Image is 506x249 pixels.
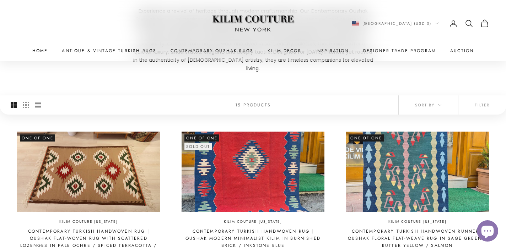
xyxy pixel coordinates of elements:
[388,219,447,225] a: Kilim Couture [US_STATE]
[235,101,271,108] p: 15 products
[268,47,301,54] summary: Kilim Decor
[362,20,432,27] span: [GEOGRAPHIC_DATA] (USD $)
[349,134,384,142] span: One of One
[363,47,436,54] a: Designer Trade Program
[184,134,220,142] span: One of One
[352,19,489,28] nav: Secondary navigation
[62,47,156,54] a: Antique & Vintage Turkish Rugs
[23,95,29,115] button: Switch to smaller product images
[35,95,41,115] button: Switch to compact product images
[17,47,489,54] nav: Primary navigation
[450,47,474,54] a: Auction
[171,47,253,54] a: Contemporary Oushak Rugs
[209,7,297,40] img: Logo of Kilim Couture New York
[352,21,359,26] img: United States
[11,95,17,115] button: Switch to larger product images
[399,95,458,115] button: Sort by
[224,219,282,225] a: Kilim Couture [US_STATE]
[475,220,500,243] inbox-online-store-chat: Shopify online store chat
[316,47,349,54] a: Inspiration
[184,143,212,150] sold-out-badge: Sold out
[458,95,506,115] button: Filter
[32,47,48,54] a: Home
[59,219,118,225] a: Kilim Couture [US_STATE]
[352,20,439,27] button: Change country or currency
[20,134,55,142] span: One of One
[415,102,442,108] span: Sort by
